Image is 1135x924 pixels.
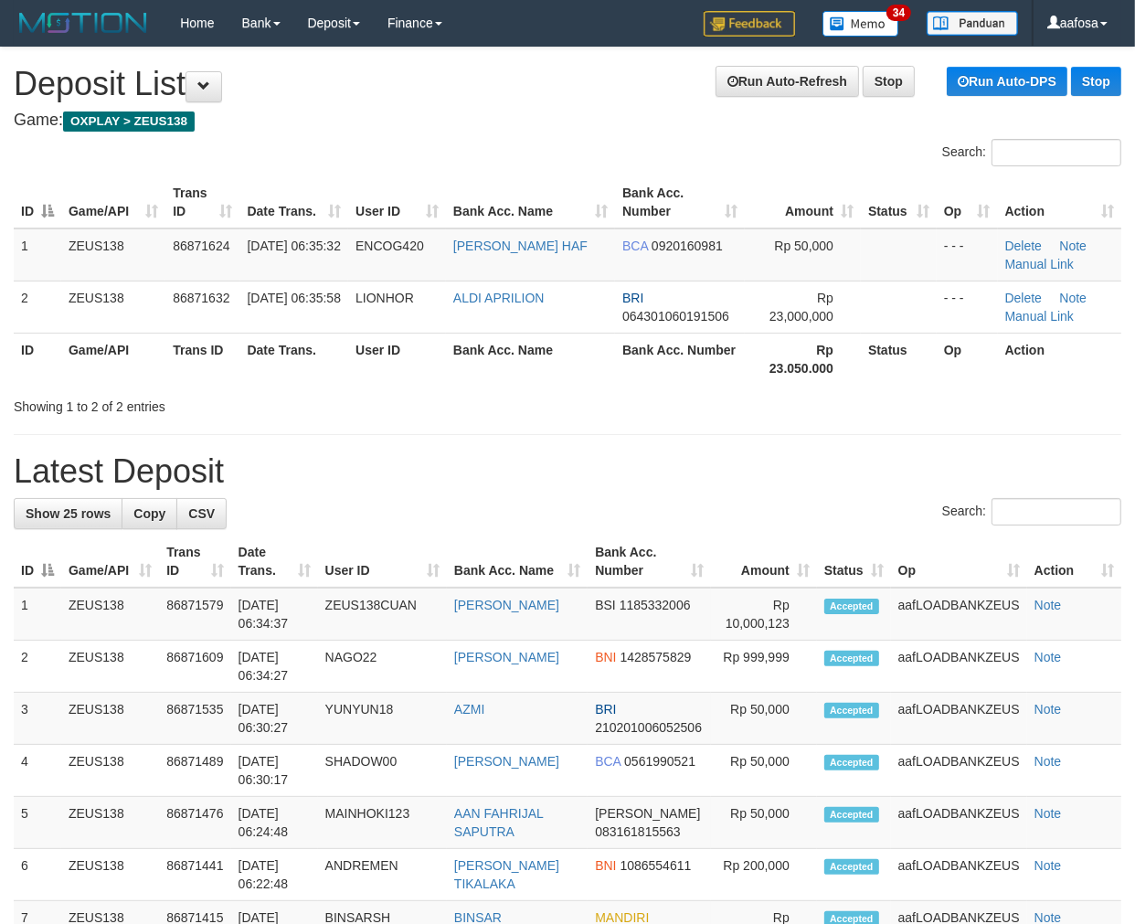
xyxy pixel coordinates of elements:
a: Note [1034,754,1062,769]
th: Status [861,333,937,385]
span: Copy 083161815563 to clipboard [595,824,680,839]
span: Accepted [824,755,879,770]
span: Show 25 rows [26,506,111,521]
th: Bank Acc. Name: activate to sort column ascending [447,536,588,588]
th: Action: activate to sort column ascending [998,176,1121,228]
span: OXPLAY > ZEUS138 [63,112,195,132]
th: Bank Acc. Number [615,333,745,385]
td: YUNYUN18 [318,693,447,745]
span: Accepted [824,651,879,666]
span: CSV [188,506,215,521]
th: Trans ID [165,333,239,385]
td: aafLOADBANKZEUS [891,745,1027,797]
a: Note [1034,650,1062,664]
th: Game/API: activate to sort column ascending [61,176,165,228]
th: Status: activate to sort column ascending [861,176,937,228]
span: Copy 210201006052506 to clipboard [595,720,702,735]
th: User ID [348,333,446,385]
td: ZEUS138CUAN [318,588,447,641]
td: [DATE] 06:30:27 [231,693,318,745]
td: ZEUS138 [61,849,159,901]
td: 2 [14,281,61,333]
label: Search: [942,498,1121,526]
th: ID: activate to sort column descending [14,536,61,588]
input: Search: [992,139,1121,166]
td: 86871579 [159,588,230,641]
span: Copy [133,506,165,521]
td: - - - [937,281,998,333]
a: [PERSON_NAME] TIKALAKA [454,858,559,891]
a: ALDI APRILION [453,291,545,305]
span: Rp 50,000 [774,239,833,253]
th: Bank Acc. Name [446,333,615,385]
td: 1 [14,588,61,641]
span: [PERSON_NAME] [595,806,700,821]
label: Search: [942,139,1121,166]
th: Bank Acc. Number: activate to sort column ascending [588,536,711,588]
td: ZEUS138 [61,281,165,333]
th: Op: activate to sort column ascending [937,176,998,228]
div: Showing 1 to 2 of 2 entries [14,390,460,416]
span: [DATE] 06:35:32 [248,239,341,253]
span: Copy 0561990521 to clipboard [624,754,695,769]
th: Date Trans.: activate to sort column ascending [240,176,349,228]
td: 6 [14,849,61,901]
span: Copy 1185332006 to clipboard [620,598,691,612]
td: [DATE] 06:22:48 [231,849,318,901]
th: ID: activate to sort column descending [14,176,61,228]
span: ENCOG420 [355,239,424,253]
a: AZMI [454,702,484,717]
th: Bank Acc. Name: activate to sort column ascending [446,176,615,228]
a: [PERSON_NAME] HAF [453,239,588,253]
td: 3 [14,693,61,745]
th: Op: activate to sort column ascending [891,536,1027,588]
th: Op [937,333,998,385]
td: aafLOADBANKZEUS [891,641,1027,693]
td: aafLOADBANKZEUS [891,797,1027,849]
span: 86871624 [173,239,229,253]
td: MAINHOKI123 [318,797,447,849]
th: Status: activate to sort column ascending [817,536,891,588]
span: Rp 23,000,000 [769,291,833,324]
th: Game/API: activate to sort column ascending [61,536,159,588]
a: Note [1034,702,1062,717]
span: BRI [622,291,643,305]
h4: Game: [14,112,1121,130]
td: - - - [937,228,998,281]
th: Action [998,333,1121,385]
td: ZEUS138 [61,641,159,693]
a: [PERSON_NAME] [454,754,559,769]
th: Amount: activate to sort column ascending [711,536,817,588]
td: [DATE] 06:34:27 [231,641,318,693]
td: [DATE] 06:34:37 [231,588,318,641]
a: [PERSON_NAME] [454,650,559,664]
span: BSI [595,598,616,612]
th: Rp 23.050.000 [745,333,861,385]
span: BRI [595,702,616,717]
td: NAGO22 [318,641,447,693]
span: Copy 1428575829 to clipboard [621,650,692,664]
span: BNI [595,858,616,873]
a: Note [1034,598,1062,612]
span: Accepted [824,807,879,823]
a: Show 25 rows [14,498,122,529]
td: ANDREMEN [318,849,447,901]
td: [DATE] 06:24:48 [231,797,318,849]
h1: Deposit List [14,66,1121,102]
a: Note [1060,291,1087,305]
td: 86871535 [159,693,230,745]
a: Run Auto-DPS [947,67,1067,96]
img: Feedback.jpg [704,11,795,37]
td: ZEUS138 [61,797,159,849]
th: User ID: activate to sort column ascending [318,536,447,588]
td: ZEUS138 [61,588,159,641]
span: Accepted [824,599,879,614]
a: Copy [122,498,177,529]
td: 4 [14,745,61,797]
span: BCA [622,239,648,253]
td: Rp 50,000 [711,797,817,849]
a: Note [1034,806,1062,821]
td: Rp 999,999 [711,641,817,693]
img: MOTION_logo.png [14,9,153,37]
th: Date Trans. [240,333,349,385]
